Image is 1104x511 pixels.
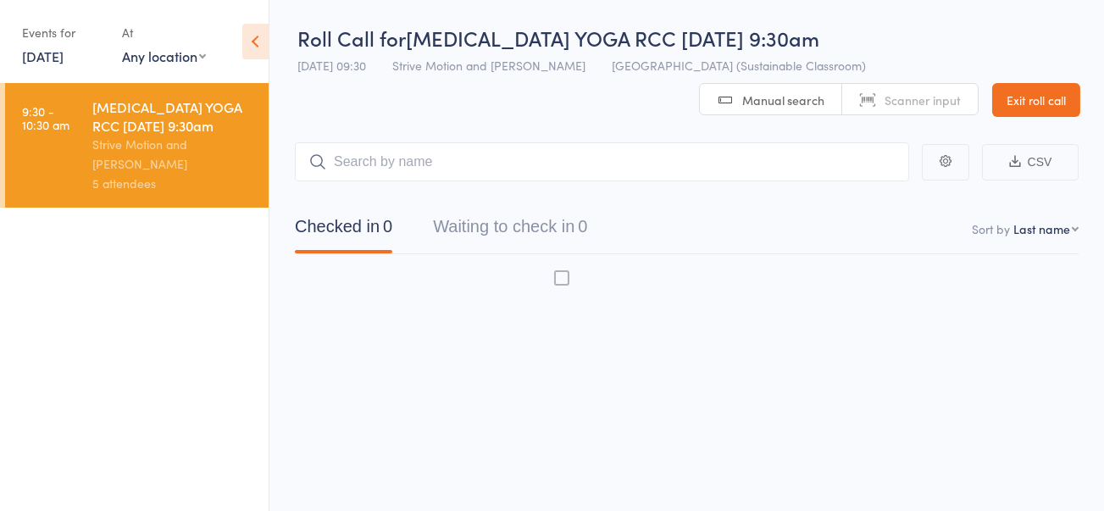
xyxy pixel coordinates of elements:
button: Waiting to check in0 [433,208,587,253]
button: CSV [982,144,1079,181]
div: Strive Motion and [PERSON_NAME] [92,135,254,174]
a: [DATE] [22,47,64,65]
span: [GEOGRAPHIC_DATA] (Sustainable Classroom) [612,57,866,74]
a: 9:30 -10:30 am[MEDICAL_DATA] YOGA RCC [DATE] 9:30amStrive Motion and [PERSON_NAME]5 attendees [5,83,269,208]
div: [MEDICAL_DATA] YOGA RCC [DATE] 9:30am [92,97,254,135]
div: 5 attendees [92,174,254,193]
span: Strive Motion and [PERSON_NAME] [392,57,585,74]
div: Any location [122,47,206,65]
a: Exit roll call [992,83,1080,117]
div: 0 [383,217,392,236]
label: Sort by [972,220,1010,237]
span: Manual search [742,92,824,108]
button: Checked in0 [295,208,392,253]
div: 0 [578,217,587,236]
time: 9:30 - 10:30 am [22,104,69,131]
span: Roll Call for [297,24,406,52]
div: At [122,19,206,47]
span: [MEDICAL_DATA] YOGA RCC [DATE] 9:30am [406,24,819,52]
div: Last name [1013,220,1070,237]
div: Events for [22,19,105,47]
span: [DATE] 09:30 [297,57,366,74]
input: Search by name [295,142,909,181]
span: Scanner input [885,92,961,108]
